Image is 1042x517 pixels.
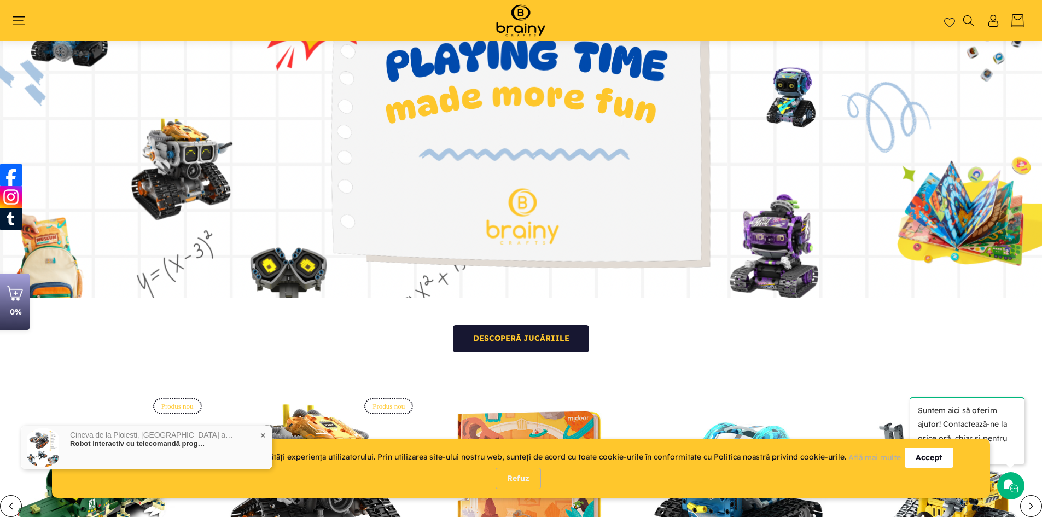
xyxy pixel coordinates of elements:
img: Robot interactiv cu telecomandă programabil 4in1, potrivit pentru interior și exterior, educațion... [27,428,59,467]
a: Descoperă jucăriile [453,325,589,352]
a: Robot interactiv cu telecomandă programabil 4in1, potrivit pentru interior și exterior, educațion... [70,439,207,448]
span: ✕ [260,432,266,439]
div: Accept [905,448,953,468]
div: Acest site web folosește cookie-uri pentru a îmbunătăți experiența utilizatorului. Prin utilizare... [83,450,905,464]
img: Chat icon [1003,478,1019,494]
img: Brainy Crafts [485,3,556,38]
a: Află mai multe [848,452,901,462]
summary: Meniu [18,15,31,27]
p: Suntem aici să oferim ajutor! Contactează-ne la orice oră, chiar și pentru un simplu salut! [910,397,1024,464]
a: Wishlist page link [944,15,955,26]
p: Cineva de la Ploiesti, [GEOGRAPHIC_DATA] a cumpărat [70,431,234,439]
div: Refuz [496,468,541,489]
summary: Căutați [962,15,975,27]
